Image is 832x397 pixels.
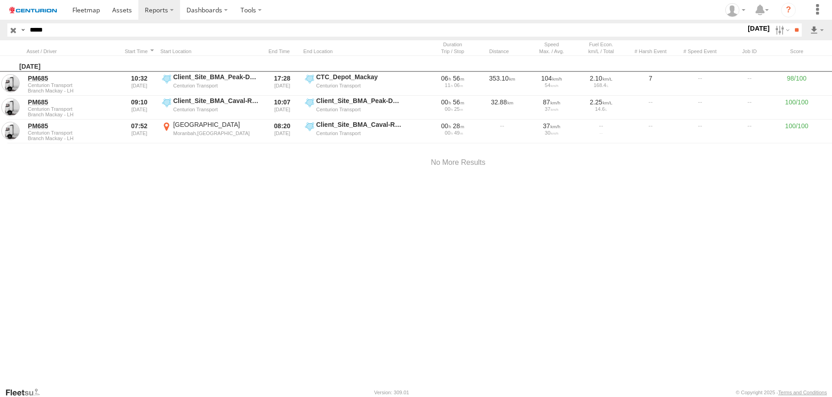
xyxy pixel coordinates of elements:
div: 17:28 [DATE] [265,73,300,95]
label: Click to View Event Location [303,120,404,142]
div: 87 [530,98,573,106]
a: Visit our Website [5,388,47,397]
div: 2.10 [580,74,623,82]
span: Filter Results to this Group [28,88,117,93]
a: View Asset in Asset Management [1,98,20,116]
div: Cheryl Parkes [722,3,749,17]
span: Centurion Transport [28,82,117,88]
div: 104 [530,74,573,82]
div: 09:10 [DATE] [122,97,157,119]
div: 10:07 [DATE] [265,97,300,119]
div: Score [776,48,817,54]
div: 2.25 [580,98,623,106]
div: Centurion Transport [173,82,260,89]
div: 98/100 [776,73,817,95]
div: [24994s] 26/09/2025 10:32 - 26/09/2025 17:28 [431,74,474,82]
span: 56 [453,75,465,82]
div: [GEOGRAPHIC_DATA] [173,120,260,129]
div: Job ID [727,48,772,54]
label: Click to View Event Location [160,73,261,95]
label: Click to View Event Location [160,97,261,119]
span: 00 [441,122,451,130]
div: 37 [530,122,573,130]
img: logo.svg [9,7,57,13]
label: Click to View Event Location [303,73,404,95]
div: Client_Site_BMA_Peak-Downs-Mine [173,73,260,81]
span: Filter Results to this Group [28,112,117,117]
div: 7 [628,73,673,95]
div: [3410s] 26/09/2025 09:10 - 26/09/2025 10:07 [431,98,474,106]
a: View Asset in Asset Management [1,74,20,92]
div: 100/100 [776,120,817,142]
a: Terms and Conditions [778,390,827,395]
div: 10:32 [DATE] [122,73,157,95]
div: Client_Site_BMA_Caval-Ridge-Mine [316,120,403,129]
div: Version: 309.01 [374,390,409,395]
div: Click to Sort [122,48,157,54]
a: View Asset in Asset Management [1,122,20,140]
div: 100/100 [776,97,817,119]
div: Click to Sort [27,48,118,54]
a: PM685 [28,122,117,130]
div: 07:52 [DATE] [122,120,157,142]
div: 14.6 [580,106,623,112]
div: 30 [530,130,573,136]
div: Centurion Transport [316,130,403,136]
div: 353.10 [479,73,525,95]
div: Centurion Transport [316,106,403,113]
div: Click to Sort [479,48,525,54]
div: 32.88 [479,97,525,119]
label: Export results as... [809,23,825,37]
span: 11 [445,82,453,88]
div: Client_Site_BMA_Caval-Ridge-Mine [173,97,260,105]
span: 56 [453,98,465,106]
span: 00 [445,130,453,136]
div: Centurion Transport [316,82,403,89]
span: 06 [441,75,451,82]
span: Centurion Transport [28,106,117,112]
div: [1717s] 26/09/2025 07:52 - 26/09/2025 08:20 [431,122,474,130]
span: Centurion Transport [28,130,117,136]
label: [DATE] [746,23,772,33]
div: Click to Sort [265,48,300,54]
div: Client_Site_BMA_Peak-Downs-Mine [316,97,403,105]
div: 37 [530,106,573,112]
label: Click to View Event Location [160,120,261,142]
i: ? [781,3,796,17]
span: 06 [454,82,463,88]
span: 49 [454,130,463,136]
div: 08:20 [DATE] [265,120,300,142]
div: 54 [530,82,573,88]
label: Search Filter Options [772,23,791,37]
div: Moranbah,[GEOGRAPHIC_DATA] [173,130,260,136]
a: PM685 [28,74,117,82]
div: 168.4 [580,82,623,88]
span: 25 [454,106,463,112]
span: 00 [441,98,451,106]
label: Click to View Event Location [303,97,404,119]
div: CTC_Depot_Mackay [316,73,403,81]
span: Filter Results to this Group [28,136,117,141]
div: © Copyright 2025 - [736,390,827,395]
span: 00 [445,106,453,112]
span: 28 [453,122,465,130]
label: Search Query [19,23,27,37]
a: PM685 [28,98,117,106]
div: Centurion Transport [173,106,260,113]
